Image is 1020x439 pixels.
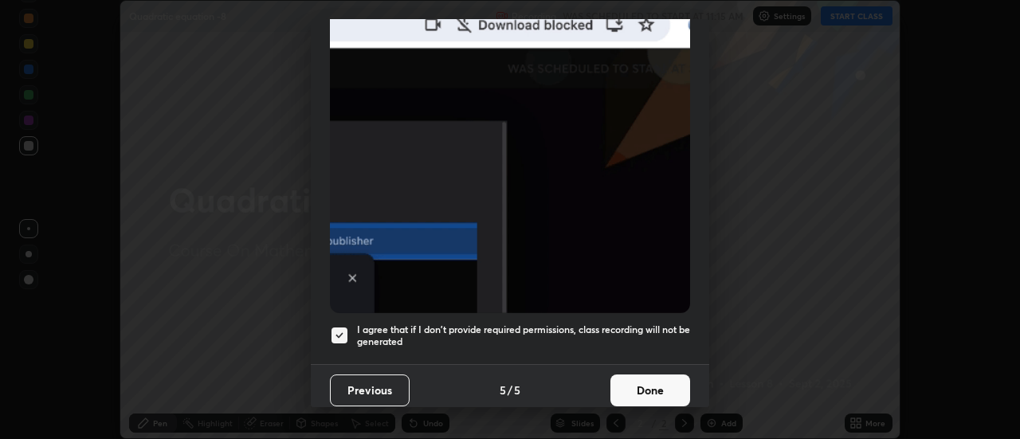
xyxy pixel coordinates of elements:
[357,323,690,348] h5: I agree that if I don't provide required permissions, class recording will not be generated
[330,374,410,406] button: Previous
[610,374,690,406] button: Done
[514,382,520,398] h4: 5
[508,382,512,398] h4: /
[500,382,506,398] h4: 5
